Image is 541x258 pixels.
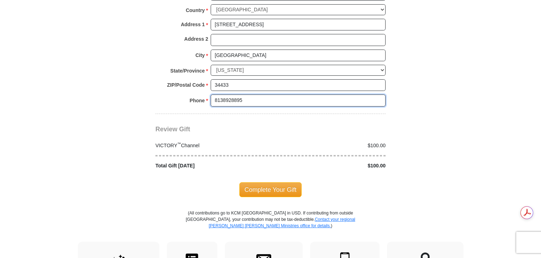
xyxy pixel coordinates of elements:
strong: Address 1 [181,19,205,29]
strong: Address 2 [184,34,208,44]
p: (All contributions go to KCM [GEOGRAPHIC_DATA] in USD. If contributing from outside [GEOGRAPHIC_D... [186,210,355,242]
div: Total Gift [DATE] [152,162,271,170]
div: VICTORY Channel [152,142,271,149]
span: Review Gift [155,126,190,133]
a: Contact your regional [PERSON_NAME] [PERSON_NAME] Ministries office for details. [209,217,355,228]
strong: City [195,50,205,60]
span: Complete Your Gift [239,182,302,197]
strong: ZIP/Postal Code [167,80,205,90]
strong: State/Province [170,66,205,76]
div: $100.00 [270,162,389,170]
sup: ™ [177,142,181,146]
strong: Phone [190,96,205,105]
strong: Country [186,5,205,15]
div: $100.00 [270,142,389,149]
